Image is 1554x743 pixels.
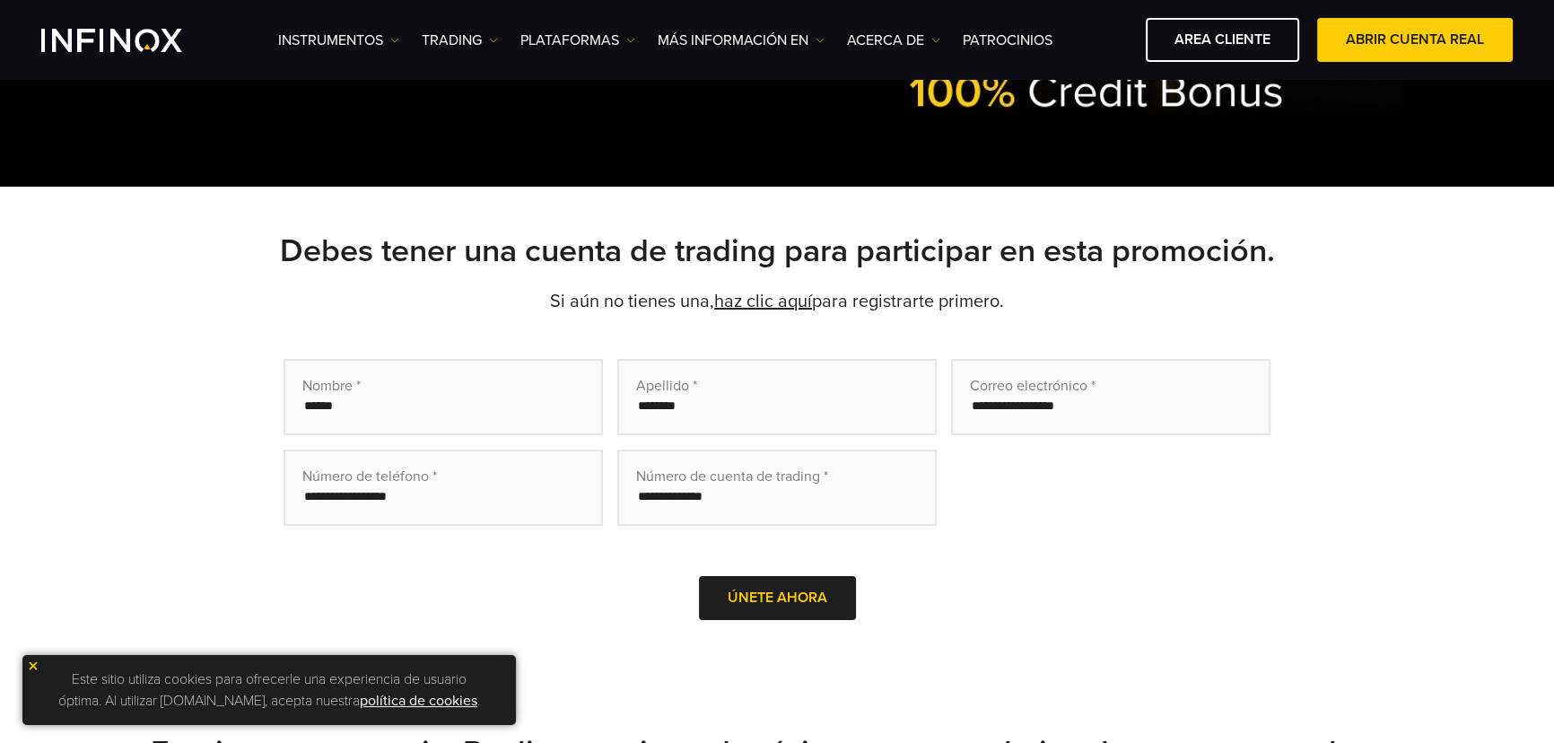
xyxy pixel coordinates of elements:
span: Únete ahora [728,589,827,607]
a: política de cookies [360,692,477,710]
a: AREA CLIENTE [1146,18,1299,62]
a: TRADING [422,30,498,51]
p: Si aún no tienes una, para registrarte primero. [149,289,1405,314]
button: Únete ahora [699,576,856,620]
a: PLATAFORMAS [520,30,635,51]
a: Instrumentos [278,30,399,51]
a: ACERCA DE [847,30,940,51]
img: yellow close icon [27,660,39,672]
strong: Debes tener una cuenta de trading para participar en esta promoción. [280,232,1275,270]
a: Más información en [658,30,825,51]
p: Este sitio utiliza cookies para ofrecerle una experiencia de usuario óptima. Al utilizar [DOMAIN_... [31,664,507,716]
a: ABRIR CUENTA REAL [1317,18,1513,62]
a: Patrocinios [963,30,1052,51]
a: INFINOX Logo [41,29,224,52]
a: haz clic aquí [714,291,812,312]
